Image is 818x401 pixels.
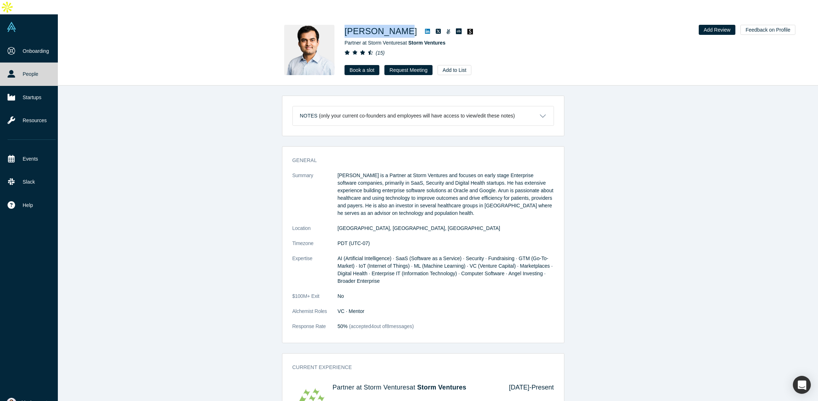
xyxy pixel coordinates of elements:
span: Partner at Storm Ventures at [345,40,445,46]
dt: Expertise [292,255,338,292]
dt: Location [292,225,338,240]
h1: [PERSON_NAME] [345,25,417,38]
p: (only your current co-founders and employees will have access to view/edit these notes) [319,113,515,119]
h3: Current Experience [292,364,544,371]
dt: Summary [292,172,338,225]
dt: Timezone [292,240,338,255]
span: AI (Artificial Intelligence) · SaaS (Software as a Service) · Security · Fundraising · GTM (Go-To... [338,255,553,284]
dd: PDT (UTC-07) [338,240,554,247]
button: Request Meeting [384,65,433,75]
h4: Partner at Storm Ventures at [333,384,499,392]
dd: [GEOGRAPHIC_DATA], [GEOGRAPHIC_DATA], [GEOGRAPHIC_DATA] [338,225,554,232]
dd: VC · Mentor [338,308,554,315]
i: ( 15 ) [376,50,385,56]
dt: $100M+ Exit [292,292,338,308]
dt: Alchemist Roles [292,308,338,323]
dd: No [338,292,554,300]
a: Storm Ventures [417,384,466,391]
img: Arun Penmetsa's Profile Image [284,25,334,75]
h3: General [292,157,544,164]
button: Add to List [438,65,471,75]
h3: Notes [300,112,318,120]
span: (accepted 4 out of 8 messages) [348,323,414,329]
dt: Response Rate [292,323,338,338]
button: Notes (only your current co-founders and employees will have access to view/edit these notes) [293,106,554,125]
img: Alchemist Vault Logo [6,22,17,32]
button: Feedback on Profile [740,25,795,35]
button: Add Review [699,25,736,35]
span: Help [23,202,33,209]
p: [PERSON_NAME] is a Partner at Storm Ventures and focuses on early stage Enterprise software compa... [338,172,554,217]
span: 50% [338,323,348,329]
a: Book a slot [345,65,379,75]
a: Storm Ventures [408,40,445,46]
